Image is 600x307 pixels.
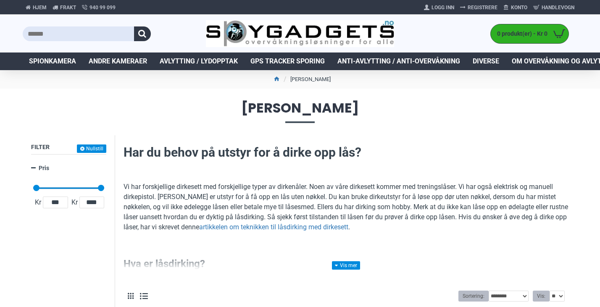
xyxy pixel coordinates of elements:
[457,1,500,14] a: Registrere
[124,144,569,161] h2: Har du behov på utstyr for å dirke opp lås?
[473,56,499,66] span: Diverse
[250,56,325,66] span: GPS Tracker Sporing
[421,1,457,14] a: Logg Inn
[491,29,550,38] span: 0 produkt(er) - Kr 0
[458,291,489,302] label: Sortering:
[82,52,153,70] a: Andre kameraer
[124,182,569,232] p: Vi har forskjellige dirkesett med forskjellige typer av dirkenåler. Noen av våre dirkesett kommer...
[153,52,244,70] a: Avlytting / Lydopptak
[89,4,116,11] span: 940 99 099
[530,1,577,14] a: Handlevogn
[60,4,76,11] span: Frakt
[33,197,43,207] span: Kr
[542,4,574,11] span: Handlevogn
[160,56,238,66] span: Avlytting / Lydopptak
[491,24,568,43] a: 0 produkt(er) - Kr 0
[199,222,348,232] a: artikkelen om teknikken til låsdirking med dirkesett
[432,4,454,11] span: Logg Inn
[331,52,466,70] a: Anti-avlytting / Anti-overvåkning
[511,4,527,11] span: Konto
[31,144,50,150] span: Filter
[244,52,331,70] a: GPS Tracker Sporing
[77,144,106,153] button: Nullstill
[500,1,530,14] a: Konto
[23,52,82,70] a: Spionkamera
[29,56,76,66] span: Spionkamera
[466,52,505,70] a: Diverse
[70,197,79,207] span: Kr
[533,291,550,302] label: Vis:
[23,101,577,123] span: [PERSON_NAME]
[89,56,147,66] span: Andre kameraer
[31,161,106,176] a: Pris
[337,56,460,66] span: Anti-avlytting / Anti-overvåkning
[124,257,569,271] h3: Hva er låsdirking?
[33,4,47,11] span: Hjem
[206,20,395,47] img: SpyGadgets.no
[468,4,497,11] span: Registrere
